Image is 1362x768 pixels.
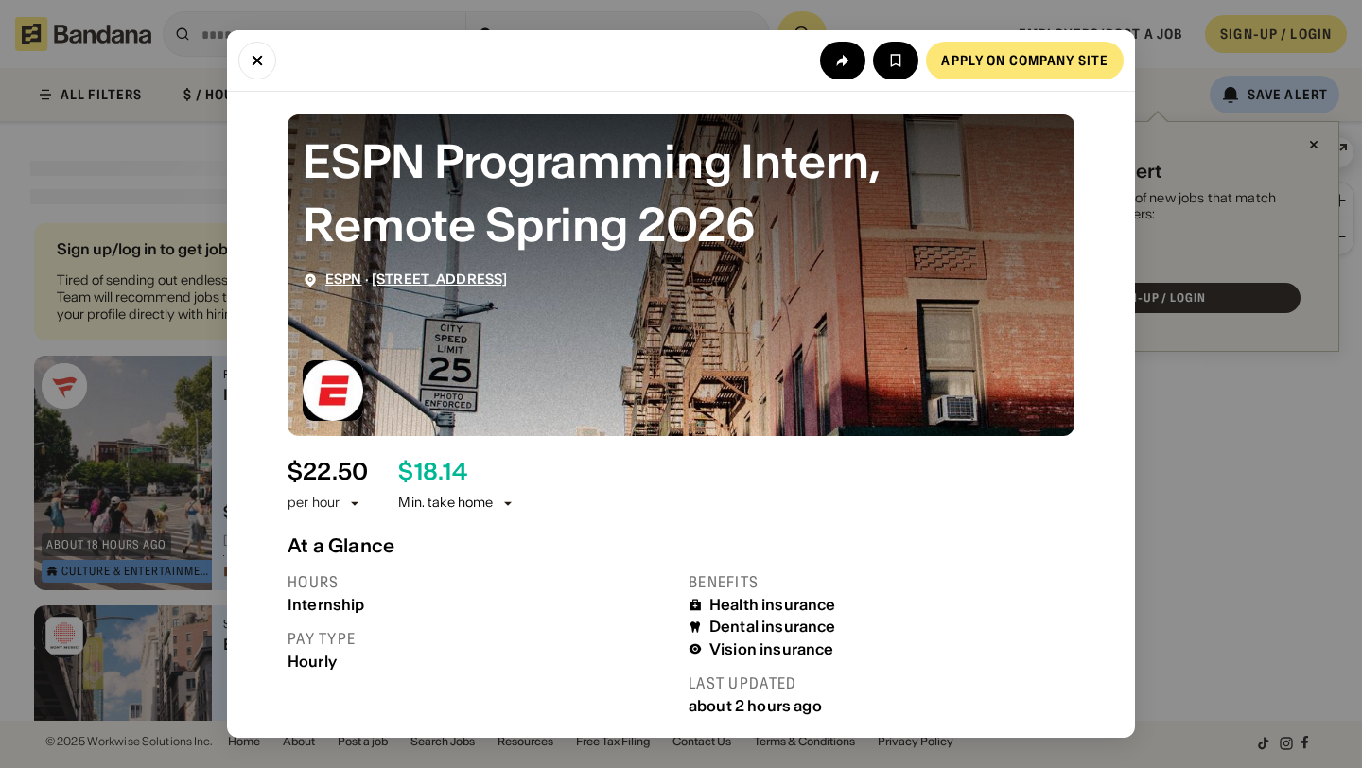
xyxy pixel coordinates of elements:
[372,271,507,288] a: [STREET_ADDRESS]
[288,653,673,671] div: Hourly
[238,42,276,79] button: Close
[288,596,673,614] div: Internship
[325,271,362,288] a: ESPN
[288,534,1074,557] div: At a Glance
[398,494,515,513] div: Min. take home
[689,673,1074,693] div: Last updated
[689,572,1074,592] div: Benefits
[303,130,1059,256] div: ESPN Programming Intern, Remote Spring 2026
[709,596,836,614] div: Health insurance
[689,697,1074,715] div: about 2 hours ago
[941,54,1109,67] div: Apply on company site
[709,640,834,658] div: Vision insurance
[288,459,368,486] div: $ 22.50
[288,629,673,649] div: Pay type
[709,618,836,636] div: Dental insurance
[288,494,340,513] div: per hour
[303,360,363,421] img: ESPN logo
[288,572,673,592] div: Hours
[398,459,466,486] div: $ 18.14
[325,271,507,288] div: ·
